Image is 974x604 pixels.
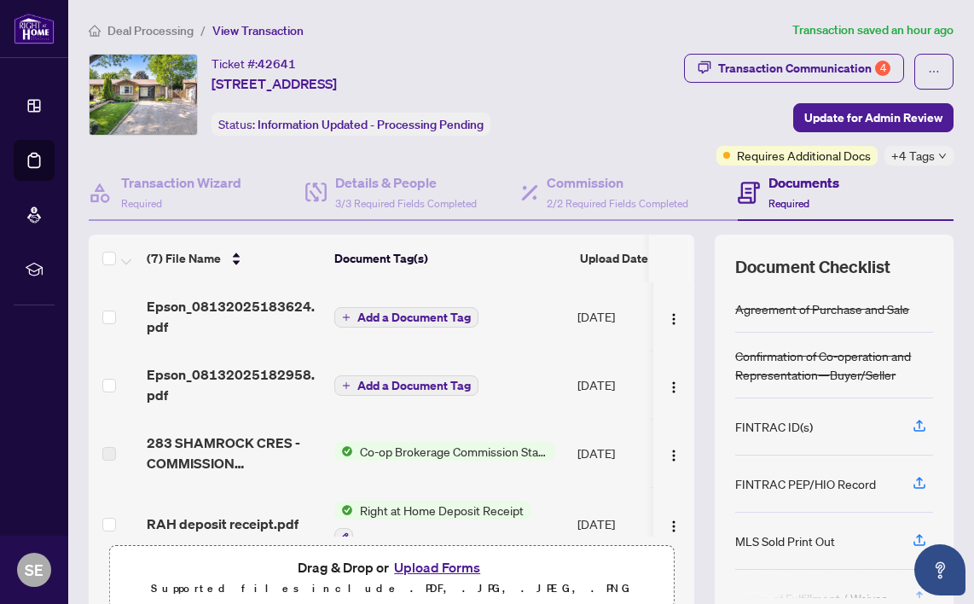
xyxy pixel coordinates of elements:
span: Epson_08132025182958.pdf [147,364,321,405]
img: Logo [667,380,681,394]
div: Agreement of Purchase and Sale [735,299,909,318]
span: Information Updated - Processing Pending [258,117,484,132]
img: Logo [667,520,681,533]
div: Status: [212,113,490,136]
img: Logo [667,312,681,326]
span: home [89,25,101,37]
h4: Commission [547,172,688,193]
td: [DATE] [571,419,687,487]
span: Requires Additional Docs [737,146,871,165]
span: Right at Home Deposit Receipt [353,501,530,520]
th: (7) File Name [140,235,328,282]
button: Update for Admin Review [793,103,954,132]
button: Status IconCo-op Brokerage Commission Statement [334,442,555,461]
span: Add a Document Tag [357,311,471,323]
span: Update for Admin Review [804,104,942,131]
button: Logo [660,439,687,467]
div: 4 [875,61,890,76]
button: Logo [660,510,687,537]
span: 42641 [258,56,296,72]
h4: Transaction Wizard [121,172,241,193]
span: Add a Document Tag [357,380,471,392]
span: Upload Date [580,249,648,268]
span: Required [768,197,809,210]
span: 3/3 Required Fields Completed [335,197,477,210]
div: Confirmation of Co-operation and Representation—Buyer/Seller [735,346,933,384]
div: Transaction Communication [718,55,890,82]
h4: Documents [768,172,839,193]
td: [DATE] [571,282,687,351]
th: Document Tag(s) [328,235,573,282]
img: Status Icon [334,442,353,461]
div: FINTRAC PEP/HIO Record [735,474,876,493]
th: Upload Date [573,235,689,282]
button: Transaction Communication4 [684,54,904,83]
button: Open asap [914,544,965,595]
span: plus [342,381,351,390]
span: SE [25,558,43,582]
td: [DATE] [571,351,687,419]
button: Status IconRight at Home Deposit Receipt [334,501,530,547]
div: FINTRAC ID(s) [735,417,813,436]
button: Logo [660,371,687,398]
span: Co-op Brokerage Commission Statement [353,442,555,461]
span: Required [121,197,162,210]
button: Upload Forms [389,556,485,578]
li: / [200,20,206,40]
span: 283 SHAMROCK CRES - COMMISSION STATEMENT.pdf [147,433,321,473]
div: Ticket #: [212,54,296,73]
span: View Transaction [212,23,304,38]
img: Status Icon [334,501,353,520]
span: ellipsis [928,66,940,78]
span: Document Checklist [735,255,890,279]
button: Add a Document Tag [334,375,478,396]
span: (7) File Name [147,249,221,268]
span: Deal Processing [107,23,194,38]
button: Logo [660,303,687,330]
span: plus [342,313,351,322]
span: 2/2 Required Fields Completed [547,197,688,210]
div: MLS Sold Print Out [735,531,835,550]
img: Logo [667,449,681,462]
span: +4 Tags [891,146,935,166]
td: [DATE] [571,487,687,560]
span: RAH deposit receipt.pdf [147,514,299,534]
span: Drag & Drop or [298,556,485,578]
button: Add a Document Tag [334,306,478,328]
button: Add a Document Tag [334,375,478,397]
img: IMG-E12231292_1.jpg [90,55,197,135]
span: down [938,152,947,160]
button: Add a Document Tag [334,307,478,328]
img: logo [14,13,55,44]
span: Epson_08132025183624.pdf [147,296,321,337]
span: [STREET_ADDRESS] [212,73,337,94]
article: Transaction saved an hour ago [792,20,954,40]
h4: Details & People [335,172,477,193]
